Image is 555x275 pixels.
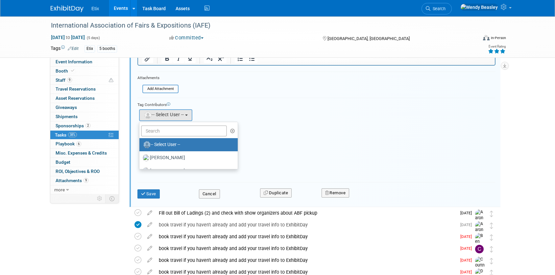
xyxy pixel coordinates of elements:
label: [PERSON_NAME] [143,166,231,176]
button: Superscript [215,54,227,63]
span: Booth [56,68,76,74]
a: Booth [50,67,119,75]
a: edit [144,269,156,275]
button: Italic [173,54,184,63]
span: [DATE] [460,270,475,274]
span: 38% [68,132,77,137]
span: [DATE] [460,246,475,251]
div: 5 booths [97,45,117,52]
div: Tag Contributors [137,101,495,108]
img: Chris Battaglino [475,245,484,253]
a: Misc. Expenses & Credits [50,149,119,158]
i: Move task [490,246,493,252]
span: Shipments [56,114,78,119]
a: edit [144,234,156,240]
div: International Association of Fairs & Expositions (IAFE) [49,20,467,32]
td: Toggle Event Tabs [106,194,119,203]
span: Giveaways [56,105,77,110]
span: [GEOGRAPHIC_DATA], [GEOGRAPHIC_DATA] [327,36,410,41]
a: Search [422,3,452,14]
div: In-Person [491,35,506,40]
span: Staff [56,77,72,83]
button: Cancel [199,189,220,199]
div: Event Rating [488,45,506,48]
span: [DATE] [460,234,475,239]
label: [PERSON_NAME] [143,153,231,163]
a: Attachments9 [50,176,119,185]
img: Aaron Bare [475,221,485,239]
button: Bullet list [246,54,257,63]
i: Move task [490,258,493,264]
span: 2 [85,123,90,128]
div: Etix [84,45,95,52]
div: Attachments [137,75,179,81]
div: book travel if you haven't already and add your travel info to ExhibitDay [156,231,456,242]
a: ROI, Objectives & ROO [50,167,119,176]
a: Asset Reservations [50,94,119,103]
button: Numbered list [235,54,246,63]
span: 6 [76,141,81,146]
span: more [54,187,65,192]
span: 9 [67,77,72,82]
span: ROI, Objectives & ROO [56,169,100,174]
button: Underline [184,54,196,63]
div: book travel if you haven't already and add your travel info to ExhibitDay [156,255,456,266]
span: [DATE] [460,222,475,227]
a: Event Information [50,57,119,66]
button: Duplicate [260,188,292,198]
img: Unassigned-User-Icon.png [143,141,151,148]
button: Subscript [204,54,215,63]
i: Booth reservation complete [71,69,74,73]
input: Search [141,125,227,137]
a: Playbook6 [50,139,119,148]
span: Asset Reservations [56,95,95,101]
img: Ben Wingrove [475,233,485,256]
span: Budget [56,159,70,165]
span: Attachments [56,178,88,183]
a: edit [144,245,156,251]
a: edit [144,257,156,263]
a: Shipments [50,112,119,121]
span: Playbook [56,141,81,146]
span: Search [430,6,446,11]
span: -- Select User -- [144,112,184,117]
a: Travel Reservations [50,85,119,94]
td: Personalize Event Tab Strip [94,194,106,203]
button: -- Select User -- [139,109,192,121]
span: 9 [84,178,88,183]
td: Tags [51,45,79,53]
a: edit [144,210,156,216]
span: [DATE] [460,211,475,215]
a: Tasks38% [50,131,119,139]
a: Giveaways [50,103,119,112]
button: Insert/edit link [142,54,153,63]
span: Sponsorships [56,123,90,128]
span: Potential Scheduling Conflict -- at least one attendee is tagged in another overlapping event. [109,77,113,83]
button: Remove [322,188,350,198]
span: Travel Reservations [56,86,96,92]
a: Edit [68,46,79,51]
a: Budget [50,158,119,167]
label: -- Select User -- [143,139,231,150]
a: Staff9 [50,76,119,85]
span: Tasks [55,132,77,137]
a: Sponsorships2 [50,121,119,130]
span: Misc. Expenses & Credits [56,150,107,156]
div: book travel if you haven't already and add your travel info to ExhibitDay [156,219,456,230]
a: more [50,185,119,194]
span: (5 days) [86,36,100,40]
body: Rich Text Area. Press ALT-0 for help. [4,3,353,9]
button: Save [137,189,160,199]
button: Bold [161,54,173,63]
span: to [65,35,71,40]
div: Event Format [438,34,506,44]
i: Move task [490,222,493,229]
i: Move task [490,211,493,217]
img: Aaron Bare [475,209,485,227]
img: Format-Inperson.png [483,35,490,40]
i: Move task [490,234,493,241]
span: [DATE] [460,258,475,263]
a: edit [144,222,156,228]
span: Etix [91,6,99,11]
span: Event Information [56,59,92,64]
